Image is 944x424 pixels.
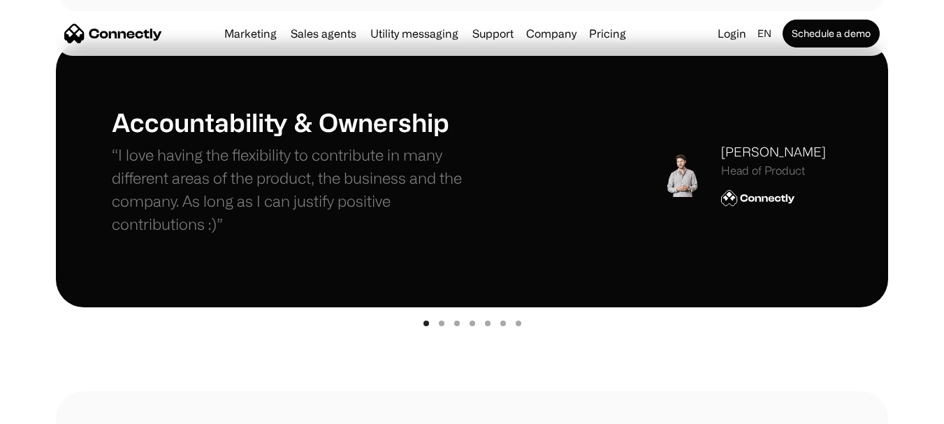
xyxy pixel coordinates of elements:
p: “I love having the flexibility to contribute in many different areas of the product, the business... [112,143,472,235]
a: Schedule a demo [783,20,880,47]
div: en [752,24,780,43]
img: tab_keywords_by_traffic_grey.svg [139,81,150,92]
div: Head of Product [721,164,826,177]
div: Show slide 6 of 7 [500,321,506,326]
div: Company [526,24,576,43]
div: en [757,24,771,43]
img: website_grey.svg [22,36,34,47]
ul: Language list [28,400,84,419]
div: Show slide 7 of 7 [516,321,521,326]
div: v 4.0.25 [39,22,68,34]
div: [PERSON_NAME] [721,142,826,161]
div: 1 of 7 [56,42,888,335]
a: home [64,23,162,44]
div: Domain Overview [53,82,125,92]
a: Marketing [219,28,282,39]
a: Support [467,28,519,39]
div: Company [522,24,581,43]
div: Keywords by Traffic [154,82,235,92]
a: Utility messaging [365,28,464,39]
div: carousel [56,42,888,335]
div: Show slide 5 of 7 [485,321,491,326]
a: Login [712,24,752,43]
h1: Accountability & Ownership [112,107,472,137]
img: logo_orange.svg [22,22,34,34]
div: Domain: [URL] [36,36,99,47]
a: Sales agents [285,28,362,39]
aside: Language selected: English [14,398,84,419]
div: Show slide 3 of 7 [454,321,460,326]
div: Show slide 4 of 7 [470,321,475,326]
div: Show slide 1 of 7 [423,321,429,326]
a: Pricing [583,28,632,39]
img: tab_domain_overview_orange.svg [38,81,49,92]
div: Show slide 2 of 7 [439,321,444,326]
